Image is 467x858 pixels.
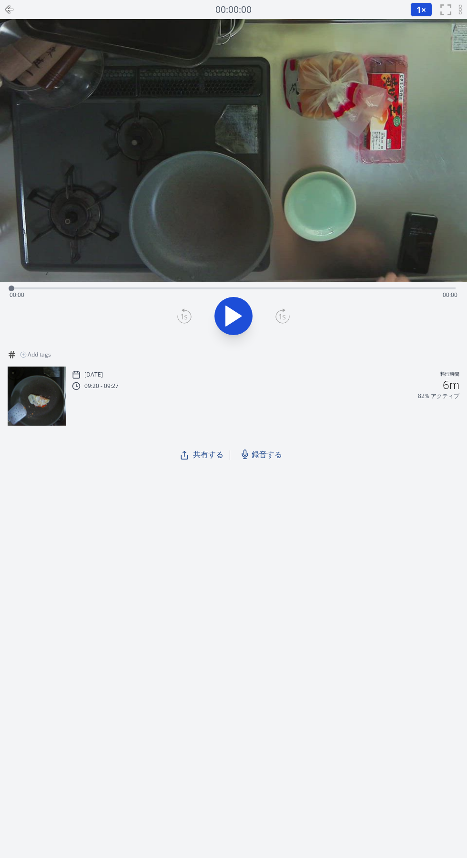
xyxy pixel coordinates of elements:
[84,382,119,390] p: 09:20 - 09:27
[236,445,288,464] a: 録音する
[252,449,282,460] span: 録音する
[418,392,459,400] p: 82% アクティブ
[16,347,55,362] button: Add tags
[440,370,459,379] p: 料理時間
[410,2,432,17] button: 1×
[443,291,457,299] span: 00:00
[193,449,223,460] span: 共有する
[28,351,51,358] span: Add tags
[215,3,252,17] a: 00:00:00
[8,367,66,425] img: 250828002135_thumb.jpeg
[84,371,103,378] p: [DATE]
[416,4,421,15] span: 1
[227,448,233,461] span: |
[443,379,459,390] h2: 6m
